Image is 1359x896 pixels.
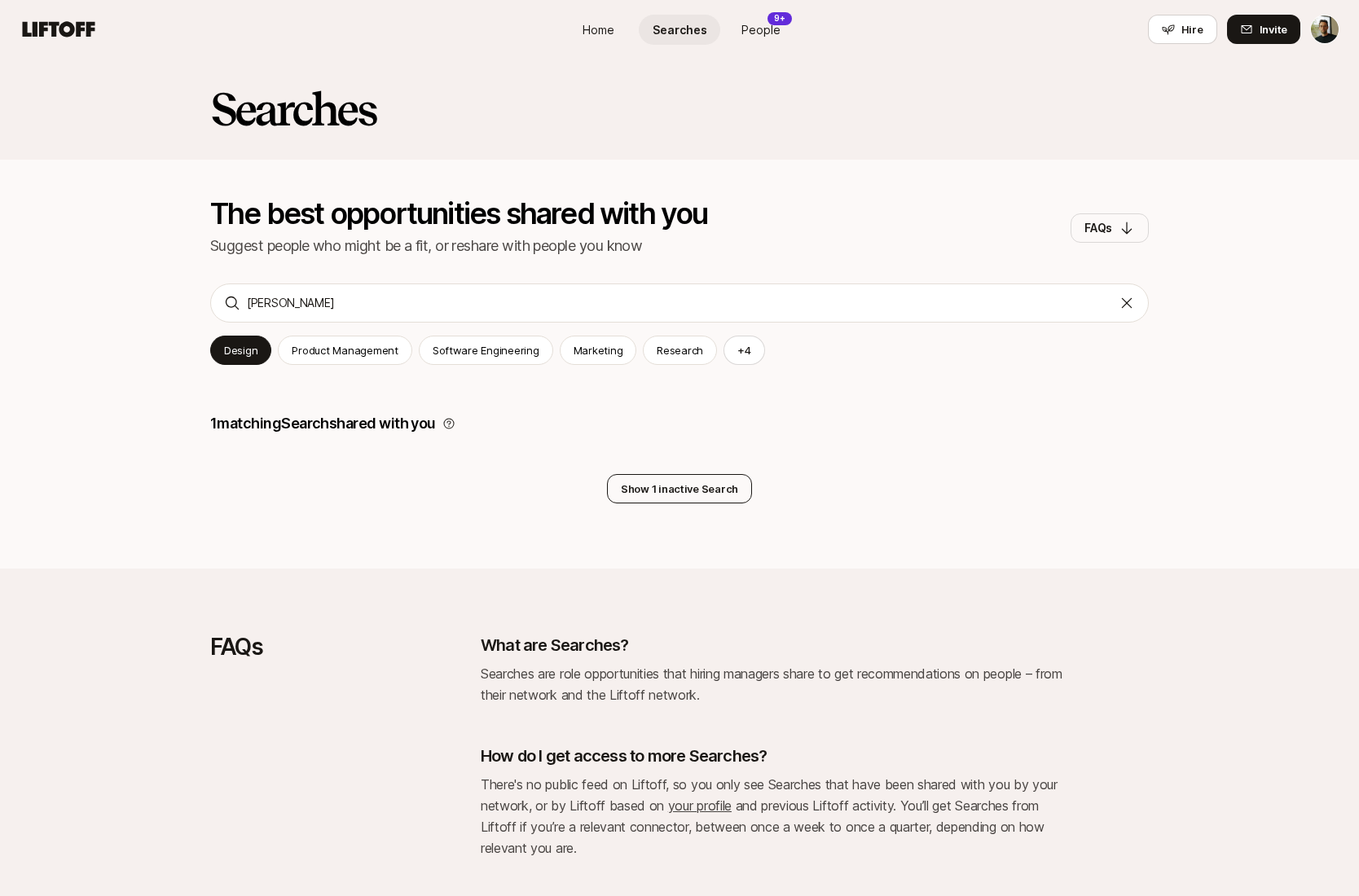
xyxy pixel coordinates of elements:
button: Invite [1227,15,1300,44]
button: +4 [723,336,765,365]
span: Hire [1181,21,1203,37]
p: 1 matching Search shared with you [210,412,436,435]
p: Product Management [292,342,398,358]
button: Hire [1148,15,1217,44]
p: Searches are role opportunities that hiring managers share to get recommendations on people – fro... [481,663,1067,705]
button: FAQs [1071,213,1149,243]
h2: Searches [210,85,376,134]
p: The best opportunities shared with you [210,199,708,228]
p: 9+ [774,12,785,24]
span: Home [583,21,614,38]
p: FAQs [1084,218,1112,238]
a: People9+ [720,15,802,45]
span: Searches [653,21,707,38]
p: Suggest people who might be a fit, or reshare with people you know [210,235,708,257]
input: Search... [247,293,1112,313]
a: Home [557,15,639,45]
p: Software Engineering [433,342,539,358]
p: There's no public feed on Liftoff, so you only see Searches that have been shared with you by you... [481,774,1067,859]
img: Kevin Twohy [1311,15,1339,43]
p: Design [224,342,257,358]
p: What are Searches? [481,634,629,657]
a: your profile [668,797,732,814]
span: People [741,21,781,38]
span: Invite [1260,21,1287,37]
a: Searches [639,15,720,45]
p: How do I get access to more Searches? [481,744,767,767]
p: Research [657,342,703,358]
button: Kevin Twohy [1310,15,1339,44]
button: Show 1 inactive Search [607,474,752,503]
p: Marketing [574,342,623,358]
